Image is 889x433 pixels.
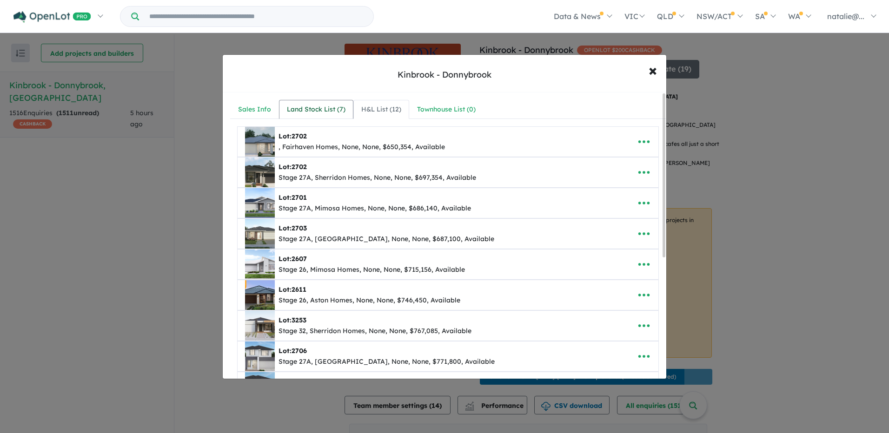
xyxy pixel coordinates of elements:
div: Stage 26, Aston Homes, None, None, $746,450, Available [279,295,460,306]
span: 2702 [292,163,307,171]
div: Land Stock List ( 7 ) [287,104,345,115]
div: Kinbrook - Donnybrook [398,69,491,81]
span: × [649,60,657,80]
span: 2701 [292,193,307,202]
div: Stage 27A, [GEOGRAPHIC_DATA], None, None, $771,800, Available [279,356,495,367]
span: 2705 [292,377,307,386]
img: Kinbrook%20-%20Donnybrook%20-%20Lot%202702___1755145321.png [245,157,275,187]
div: , Fairhaven Homes, None, None, $650,354, Available [279,142,445,153]
img: Kinbrook%20-%20Donnybrook%20-%20Lot%202702___1755145319.jpg [245,127,275,157]
img: Kinbrook%20-%20Donnybrook%20-%20Lot%203253___1755145327.jpg [245,311,275,341]
img: Kinbrook%20-%20Donnybrook%20-%20Lot%202611___1755145326.jpg [245,280,275,310]
img: Kinbrook%20-%20Donnybrook%20-%20Lot%202703___1755145323.jpg [245,219,275,249]
div: Stage 32, Sherridon Homes, None, None, $767,085, Available [279,326,471,337]
div: Sales Info [238,104,271,115]
span: 3253 [292,316,306,324]
span: 2607 [292,255,307,263]
b: Lot: [279,193,307,202]
img: Kinbrook%20-%20Donnybrook%20-%20Lot%202705___1755145329.jpg [245,372,275,402]
input: Try estate name, suburb, builder or developer [141,7,372,26]
b: Lot: [279,163,307,171]
img: Kinbrook%20-%20Donnybrook%20-%20Lot%202701___1755145322.jpg [245,188,275,218]
span: natalie@... [827,12,864,21]
div: Stage 26, Mimosa Homes, None, None, $715,156, Available [279,264,465,276]
b: Lot: [279,224,307,232]
b: Lot: [279,377,307,386]
b: Lot: [279,316,306,324]
span: 2611 [292,285,306,294]
img: Kinbrook%20-%20Donnybrook%20-%20Lot%202706___1755145328.jpg [245,341,275,371]
b: Lot: [279,347,307,355]
span: 2703 [292,224,307,232]
b: Lot: [279,285,306,294]
div: Stage 27A, Sherridon Homes, None, None, $697,354, Available [279,172,476,184]
span: 2702 [292,132,307,140]
div: H&L List ( 12 ) [361,104,401,115]
b: Lot: [279,255,307,263]
img: Kinbrook%20-%20Donnybrook%20-%20Lot%202607___1755145324.jpg [245,249,275,279]
span: 2706 [292,347,307,355]
div: Stage 27A, Mimosa Homes, None, None, $686,140, Available [279,203,471,214]
b: Lot: [279,132,307,140]
div: Stage 27A, [GEOGRAPHIC_DATA], None, None, $687,100, Available [279,234,494,245]
img: Openlot PRO Logo White [13,11,91,23]
div: Townhouse List ( 0 ) [417,104,476,115]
